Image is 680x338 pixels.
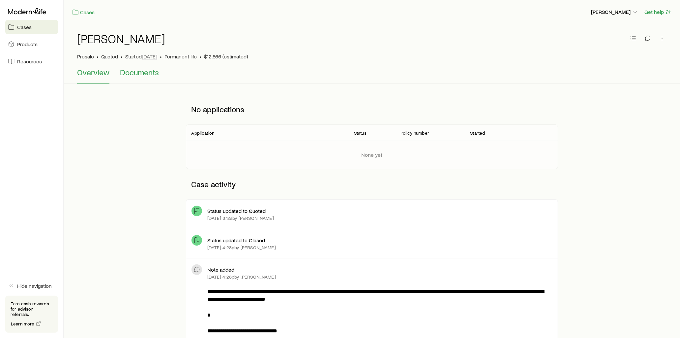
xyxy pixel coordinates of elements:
[17,24,32,30] span: Cases
[207,266,234,273] p: Note added
[354,130,367,136] p: Status
[77,53,94,60] p: Presale
[591,8,639,16] button: [PERSON_NAME]
[77,68,667,84] div: Case details tabs
[17,283,52,289] span: Hide navigation
[101,53,118,60] span: Quoted
[125,53,157,60] p: Started
[207,245,276,250] p: [DATE] 4:28p by [PERSON_NAME]
[5,279,58,293] button: Hide navigation
[77,68,109,77] span: Overview
[5,37,58,51] a: Products
[97,53,99,60] span: •
[186,174,558,194] p: Case activity
[121,53,123,60] span: •
[207,274,276,280] p: [DATE] 4:28p by [PERSON_NAME]
[191,130,214,136] p: Application
[400,130,429,136] p: Policy number
[72,9,95,16] a: Cases
[207,237,265,244] p: Status updated to Closed
[207,208,266,214] p: Status updated to Quoted
[11,321,35,326] span: Learn more
[186,99,558,119] p: No applications
[591,9,638,15] p: [PERSON_NAME]
[142,53,157,60] span: [DATE]
[470,130,485,136] p: Started
[5,296,58,333] div: Earn cash rewards for advisor referrals.Learn more
[17,58,42,65] span: Resources
[160,53,162,60] span: •
[17,41,38,48] span: Products
[5,20,58,34] a: Cases
[77,32,165,45] h1: [PERSON_NAME]
[644,8,672,16] button: Get help
[5,54,58,69] a: Resources
[164,53,197,60] span: Permanent life
[120,68,159,77] span: Documents
[204,53,248,60] span: $12,866 (estimated)
[199,53,201,60] span: •
[11,301,53,317] p: Earn cash rewards for advisor referrals.
[362,152,383,158] p: None yet
[207,216,274,221] p: [DATE] 8:12a by [PERSON_NAME]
